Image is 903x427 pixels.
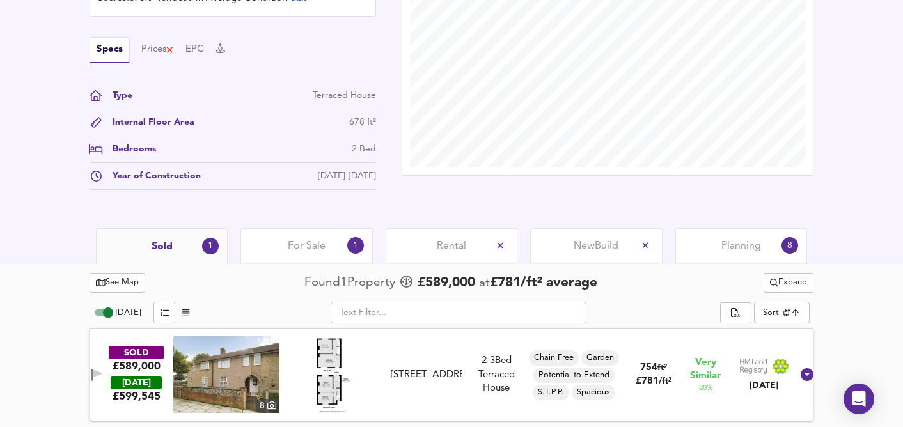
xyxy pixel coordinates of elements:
[90,37,130,63] button: Specs
[111,376,162,389] div: [DATE]
[347,237,364,254] div: 1
[331,302,586,323] input: Text Filter...
[318,169,376,183] div: [DATE]-[DATE]
[173,336,279,413] a: property thumbnail 8
[799,367,815,382] svg: Show Details
[581,350,619,366] div: Garden
[763,307,779,319] div: Sort
[467,354,525,395] div: Terraced House
[102,116,194,129] div: Internal Floor Area
[185,43,204,57] button: EPC
[313,89,376,102] div: Terraced House
[304,274,398,291] div: Found 1 Propert y
[437,239,466,253] span: Rental
[690,356,721,383] span: Very Similar
[418,274,475,293] span: £ 589,000
[764,273,813,293] div: split button
[102,143,156,156] div: Bedrooms
[102,169,201,183] div: Year of Construction
[116,309,141,317] span: [DATE]
[764,273,813,293] button: Expand
[467,354,525,368] div: Rightmove thinks this is a 3 bed but Zoopla states 2 bed, so we're showing you both here
[288,239,326,253] span: For Sale
[739,358,789,375] img: Land Registry
[256,399,279,413] div: 8
[659,377,671,385] span: / ft²
[109,346,164,359] div: SOLD
[349,116,376,129] div: 678 ft²
[490,276,597,290] span: £ 781 / ft² average
[721,239,761,253] span: Planning
[102,89,132,102] div: Type
[152,240,173,254] span: Sold
[352,143,376,156] div: 2 Bed
[572,385,615,400] div: Spacious
[581,352,619,364] span: Garden
[90,329,813,421] div: SOLD£589,000 [DATE]£599,545property thumbnail 8 Floorplan[STREET_ADDRESS]2-3Bed Terraced HouseCha...
[533,368,615,383] div: Potential to Extend
[202,238,219,254] div: 1
[754,302,810,323] div: Sort
[699,383,712,393] span: 80 %
[533,387,569,398] span: S.T.P.P.
[739,379,789,392] div: [DATE]
[844,384,874,414] div: Open Intercom Messenger
[636,377,671,386] span: £ 781
[113,389,161,403] span: £ 599,545
[391,368,463,382] div: [STREET_ADDRESS]
[640,363,657,373] span: 754
[770,276,807,290] span: Expand
[90,273,145,293] button: See Map
[304,336,360,413] img: Floorplan
[113,359,161,373] div: £589,000
[529,350,579,366] div: Chain Free
[572,387,615,398] span: Spacious
[479,277,490,290] span: at
[720,302,751,324] div: split button
[96,276,139,290] span: See Map
[141,43,174,57] button: Prices
[574,239,618,253] span: New Build
[533,385,569,400] div: S.T.P.P.
[533,369,615,381] span: Potential to Extend
[529,352,579,364] span: Chain Free
[657,364,667,372] span: ft²
[781,237,798,254] div: 8
[173,336,279,413] img: property thumbnail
